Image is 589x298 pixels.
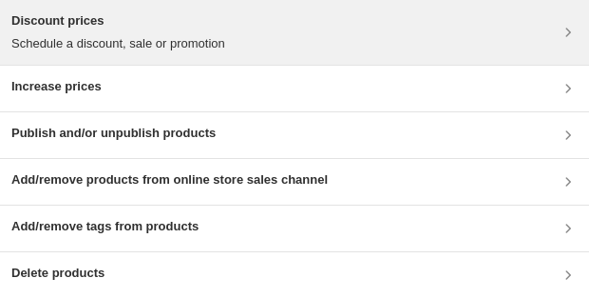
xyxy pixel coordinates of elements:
[11,11,225,30] h3: Discount prices
[11,217,199,236] h3: Add/remove tags from products
[11,170,328,189] h3: Add/remove products from online store sales channel
[11,34,225,53] p: Schedule a discount, sale or promotion
[11,77,102,96] h3: Increase prices
[11,124,216,143] h3: Publish and/or unpublish products
[11,264,104,283] h3: Delete products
